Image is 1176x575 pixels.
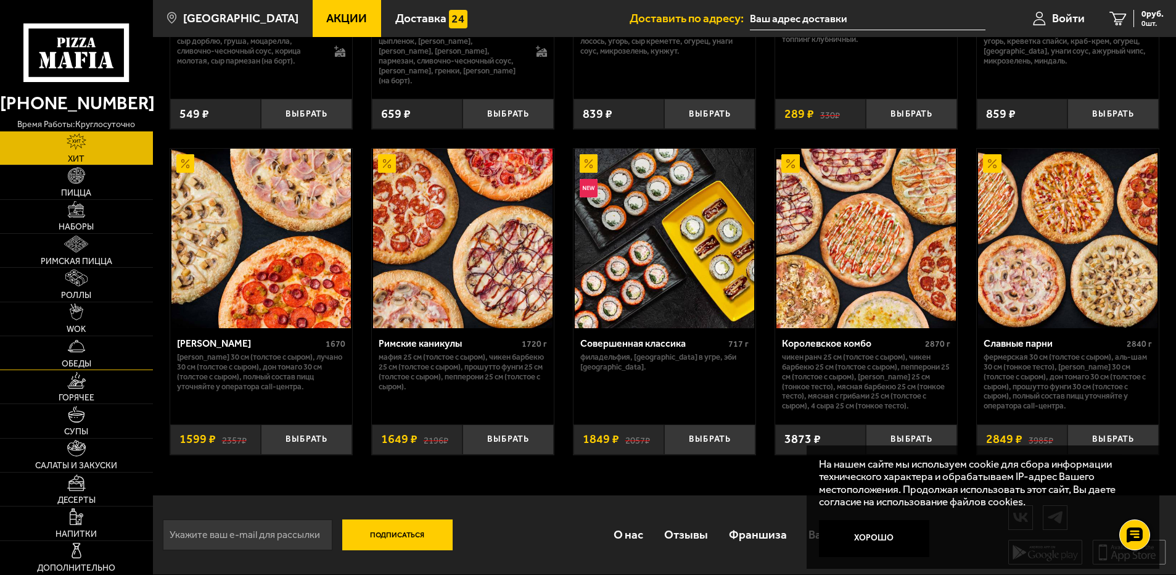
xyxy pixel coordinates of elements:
[776,149,956,328] img: Королевское комбо
[176,154,195,173] img: Акционный
[379,36,524,85] p: цыпленок, [PERSON_NAME], [PERSON_NAME], [PERSON_NAME], пармезан, сливочно-чесночный соус, [PERSON...
[179,433,216,445] span: 1599 ₽
[580,36,749,56] p: лосось, угорь, Сыр креметте, огурец, унаги соус, микрозелень, кунжут.
[1029,433,1053,445] s: 3985 ₽
[1067,424,1159,455] button: Выбрать
[177,352,345,392] p: [PERSON_NAME] 30 см (толстое с сыром), Лучано 30 см (толстое с сыром), Дон Томаго 30 см (толстое ...
[177,36,323,66] p: сыр дорблю, груша, моцарелла, сливочно-чесночный соус, корица молотая, сыр пармезан (на борт).
[381,433,417,445] span: 1649 ₽
[61,189,91,197] span: Пицца
[630,12,750,24] span: Доставить по адресу:
[1067,99,1159,129] button: Выбрать
[575,149,754,328] img: Совершенная классика
[424,433,448,445] s: 2196 ₽
[782,337,922,349] div: Королевское комбо
[583,433,619,445] span: 1849 ₽
[183,12,298,24] span: [GEOGRAPHIC_DATA]
[728,339,749,349] span: 717 г
[664,424,755,455] button: Выбрать
[654,515,718,555] a: Отзывы
[463,99,554,129] button: Выбрать
[64,428,88,436] span: Супы
[56,530,97,539] span: Напитки
[61,291,91,300] span: Роллы
[170,149,352,328] a: АкционныйХет Трик
[775,149,957,328] a: АкционныйКоролевское комбо
[580,154,598,173] img: Акционный
[574,149,755,328] a: АкционныйНовинкаСовершенная классика
[395,12,446,24] span: Доставка
[222,433,247,445] s: 2357 ₽
[372,149,554,328] a: АкционныйРимские каникулы
[784,433,821,445] span: 3873 ₽
[35,461,117,470] span: Салаты и закуски
[983,154,1001,173] img: Акционный
[798,515,870,555] a: Вакансии
[978,149,1157,328] img: Славные парни
[750,7,985,30] input: Ваш адрес доставки
[41,257,112,266] span: Римская пицца
[379,337,519,349] div: Римские каникулы
[580,337,725,349] div: Совершенная классика
[378,154,397,173] img: Акционный
[381,108,411,120] span: 659 ₽
[583,108,612,120] span: 839 ₽
[373,149,553,328] img: Римские каникулы
[67,325,86,334] span: WOK
[59,223,94,231] span: Наборы
[326,12,367,24] span: Акции
[784,108,814,120] span: 289 ₽
[781,154,800,173] img: Акционный
[580,179,598,197] img: Новинка
[866,424,957,455] button: Выбрать
[449,10,467,28] img: 15daf4d41897b9f0e9f617042186c801.svg
[925,339,950,349] span: 2870 г
[580,352,749,372] p: Филадельфия, [GEOGRAPHIC_DATA] в угре, Эби [GEOGRAPHIC_DATA].
[977,149,1159,328] a: АкционныйСлавные парни
[819,458,1140,508] p: На нашем сайте мы используем cookie для сбора информации технического характера и обрабатываем IP...
[1052,12,1085,24] span: Войти
[59,394,94,402] span: Горячее
[984,36,1152,66] p: угорь, креветка спайси, краб-крем, огурец, [GEOGRAPHIC_DATA], унаги соус, ажурный чипс, микрозеле...
[522,339,547,349] span: 1720 г
[261,99,352,129] button: Выбрать
[37,564,115,573] span: Дополнительно
[177,337,323,349] div: [PERSON_NAME]
[171,149,351,328] img: Хет Трик
[379,352,547,392] p: Мафия 25 см (толстое с сыром), Чикен Барбекю 25 см (толстое с сыром), Прошутто Фунги 25 см (толст...
[62,360,91,368] span: Обеды
[625,433,650,445] s: 2057 ₽
[866,99,957,129] button: Выбрать
[984,352,1152,411] p: Фермерская 30 см (толстое с сыром), Аль-Шам 30 см (тонкое тесто), [PERSON_NAME] 30 см (толстое с ...
[984,337,1124,349] div: Славные парни
[986,108,1016,120] span: 859 ₽
[326,339,345,349] span: 1670
[163,519,332,550] input: Укажите ваш e-mail для рассылки
[179,108,209,120] span: 549 ₽
[463,424,554,455] button: Выбрать
[1141,10,1164,19] span: 0 руб.
[57,496,96,505] span: Десерты
[819,520,929,557] button: Хорошо
[1127,339,1152,349] span: 2840 г
[664,99,755,129] button: Выбрать
[782,352,950,411] p: Чикен Ранч 25 см (толстое с сыром), Чикен Барбекю 25 см (толстое с сыром), Пепперони 25 см (толст...
[68,155,84,163] span: Хит
[1141,20,1164,27] span: 0 шт.
[603,515,654,555] a: О нас
[986,433,1022,445] span: 2849 ₽
[342,519,453,550] button: Подписаться
[261,424,352,455] button: Выбрать
[718,515,797,555] a: Франшиза
[820,108,840,120] s: 330 ₽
